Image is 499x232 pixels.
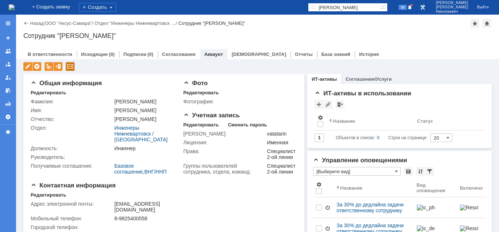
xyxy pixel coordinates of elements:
[2,72,14,83] a: Мои заявки
[162,52,196,57] a: Согласования
[31,182,116,189] span: Контактная информация
[346,76,392,82] a: Соглашения/Услуги
[114,116,173,122] div: [PERSON_NAME]
[183,148,266,154] div: Права:
[31,192,66,198] div: Редактировать
[295,52,313,57] a: Отчеты
[114,201,173,213] div: [EMAIL_ADDRESS][DOMAIN_NAME]
[30,20,43,26] a: Назад
[416,167,425,176] div: Сортировка...
[54,62,62,71] div: Поместить в архив
[404,167,413,176] div: Сохранить вид
[183,112,240,119] span: Учетная запись
[460,225,478,231] img: Resolve_icon.png
[417,182,448,193] div: Вид оповещения
[31,80,102,87] span: Общая информация
[2,45,14,57] a: Заявки на командах
[114,145,173,151] div: Инженер
[81,52,108,57] a: Исходящие
[336,202,411,213] div: За 30% до дедлайна задачи ответственному сотруднику
[2,58,14,70] a: Заявки в моей ответственности
[144,169,167,175] a: ВНГ/ННП
[267,140,296,145] div: Именная
[315,100,323,109] div: Добавить
[228,122,267,128] div: Сменить пароль
[232,52,286,57] a: [DEMOGRAPHIC_DATA]
[95,20,176,26] a: Отдел "Инженеры Нижневартовск …
[325,225,331,231] div: Выключить/выключить
[114,125,168,142] a: Инженеры Нижневартовск / [GEOGRAPHIC_DATA]
[417,225,435,231] img: ic_desktop_windows_24.png
[313,157,407,164] span: Управление оповещениями
[114,107,173,113] div: [PERSON_NAME]
[123,52,146,57] a: Подписки
[43,20,45,26] div: |
[178,20,245,26] div: Сотрудник "[PERSON_NAME]"
[31,145,113,151] div: Должность:
[359,52,379,57] a: История
[114,216,173,221] div: 8-9825400558
[33,62,41,71] div: Удалить
[114,163,173,175] div: ,
[325,205,331,210] div: Выключить/выключить
[204,52,223,57] a: Аккаунт
[336,135,375,140] span: Объектов в списке:
[436,5,468,9] span: [PERSON_NAME]
[336,133,427,142] i: Строк на странице:
[312,76,337,82] a: ИТ-активы
[31,163,113,169] div: Получаемые соглашения:
[9,4,15,10] a: Перейти на домашнюю страницу
[317,115,323,121] span: Настройки
[9,4,15,10] img: logo
[418,3,427,12] a: Перейти в интерфейс администратора
[414,179,457,197] th: Вид оповещения
[336,100,344,109] div: Просмотреть архив
[425,167,434,176] div: Фильтрация...
[45,62,53,71] div: Переместить
[79,3,116,12] div: Создать
[31,125,113,131] div: Отдел:
[45,20,92,26] a: ООО "Аксус-Самара"
[315,90,411,97] span: ИТ-активы в использовании
[2,85,14,96] a: Мои согласования
[114,163,143,175] a: Базовое соглашение
[471,19,479,28] div: Добавить в избранное
[183,163,266,175] div: Группы пользователей сотрудника, отдела, команд:
[324,100,332,109] div: Добавить связь
[417,118,433,124] div: Статус
[326,112,414,130] th: Название
[321,52,350,57] a: База знаний
[417,205,435,210] img: ic_phone_android_24.png
[2,32,14,44] a: Создать заявку
[436,1,468,5] span: [PERSON_NAME]
[267,148,296,160] div: Специалист 2-ой линии
[31,216,113,221] div: Мобильный телефон:
[31,116,113,122] div: Отчество:
[31,154,113,160] div: Руководитель:
[23,32,492,39] div: Сотрудник "[PERSON_NAME]"
[183,80,208,87] span: Фото
[31,201,113,207] div: Адрес электронной почты:
[377,133,380,142] div: 0
[436,9,468,14] span: Николаевич
[31,224,113,230] div: Городской телефон:
[334,179,414,197] th: Название
[333,118,355,124] div: Название
[267,131,296,137] div: vatatarin
[399,5,407,10] span: 98
[340,185,362,191] div: Название
[31,99,113,104] div: Фамилия:
[2,111,14,123] a: Настройки
[2,98,14,110] a: Отчеты
[23,62,32,71] div: Редактировать
[95,20,178,26] div: /
[183,122,219,128] div: Редактировать
[183,131,266,137] div: [PERSON_NAME]:
[114,99,173,104] div: [PERSON_NAME]
[109,52,115,57] div: (0)
[183,90,219,96] div: Редактировать
[267,163,296,175] div: Специалист 2-ой линии
[31,107,113,113] div: Имя:
[148,52,153,57] div: (0)
[414,112,479,130] th: Статус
